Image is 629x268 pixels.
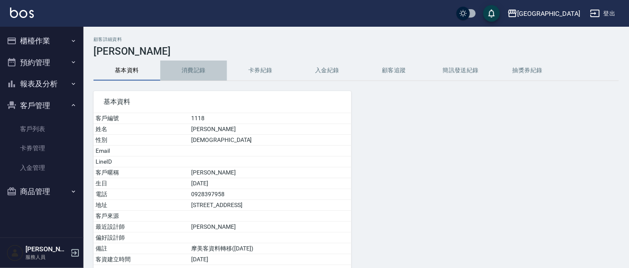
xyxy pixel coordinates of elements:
a: 客戶列表 [3,119,80,139]
td: [PERSON_NAME] [189,222,351,233]
div: [GEOGRAPHIC_DATA] [518,8,580,19]
td: [STREET_ADDRESS] [189,200,351,211]
td: [PERSON_NAME] [189,167,351,178]
td: 電話 [93,189,189,200]
a: 入金管理 [3,158,80,177]
td: 客戶來源 [93,211,189,222]
button: 卡券紀錄 [227,61,294,81]
td: 偏好設計師 [93,233,189,243]
td: 1118 [189,113,351,124]
h2: 顧客詳細資料 [93,37,619,42]
button: 報表及分析 [3,73,80,95]
td: 最近設計師 [93,222,189,233]
button: 客戶管理 [3,95,80,116]
td: Email [93,146,189,157]
img: Logo [10,8,34,18]
td: [PERSON_NAME] [189,124,351,135]
td: LineID [93,157,189,167]
td: 性別 [93,135,189,146]
td: 客資建立時間 [93,254,189,265]
td: 地址 [93,200,189,211]
td: 生日 [93,178,189,189]
button: save [483,5,500,22]
h3: [PERSON_NAME] [93,46,619,57]
td: 摩美客資料轉移([DATE]) [189,243,351,254]
button: 入金紀錄 [294,61,361,81]
h5: [PERSON_NAME] [25,245,68,253]
button: 登出 [587,6,619,21]
td: 備註 [93,243,189,254]
span: 基本資料 [104,98,341,106]
button: 顧客追蹤 [361,61,427,81]
button: 櫃檯作業 [3,30,80,52]
p: 服務人員 [25,253,68,261]
img: Person [7,245,23,261]
td: [DEMOGRAPHIC_DATA] [189,135,351,146]
td: 0928397958 [189,189,351,200]
button: 抽獎券紀錄 [494,61,561,81]
a: 卡券管理 [3,139,80,158]
td: [DATE] [189,254,351,265]
td: 姓名 [93,124,189,135]
td: 客戶編號 [93,113,189,124]
button: 基本資料 [93,61,160,81]
td: [DATE] [189,178,351,189]
button: 商品管理 [3,181,80,202]
button: [GEOGRAPHIC_DATA] [504,5,584,22]
button: 預約管理 [3,52,80,73]
button: 消費記錄 [160,61,227,81]
button: 簡訊發送紀錄 [427,61,494,81]
td: 客戶暱稱 [93,167,189,178]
